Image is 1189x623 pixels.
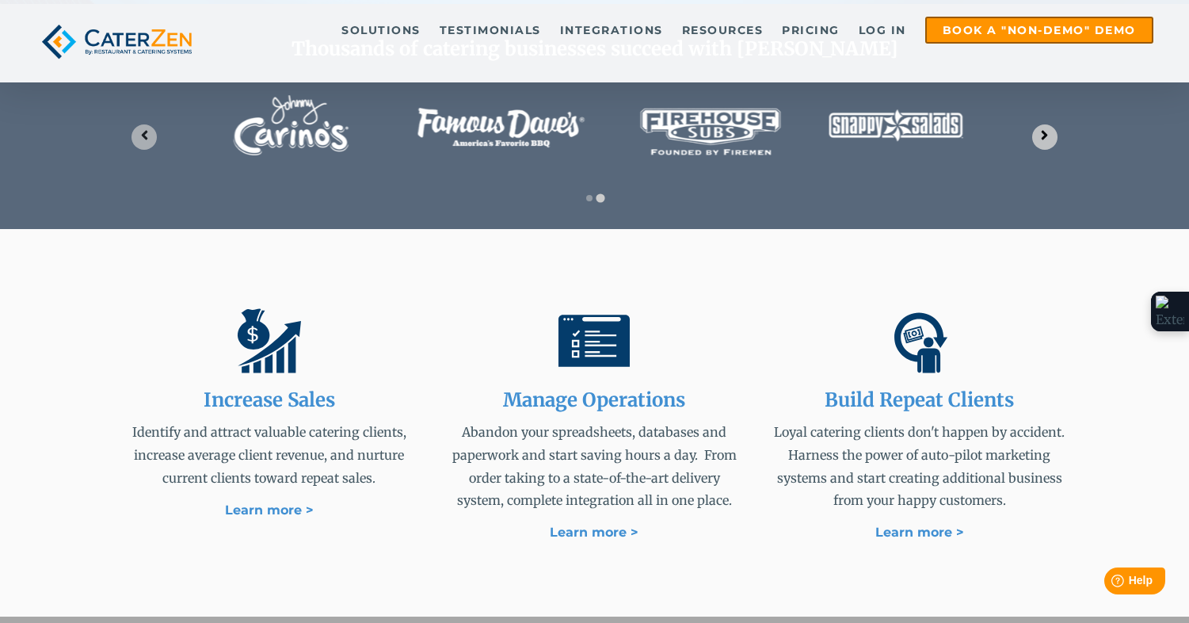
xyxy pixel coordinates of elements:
[333,18,429,42] a: Solutions
[36,17,198,67] img: caterzen
[225,503,314,518] a: Learn more >
[1032,124,1058,150] button: Go to first slide
[774,18,848,42] a: Pricing
[769,421,1070,512] p: Loyal catering clients don't happen by accident. Harness the power of auto-pilot marketing system...
[550,525,638,540] a: Learn more >
[925,17,1153,44] a: Book a "Non-Demo" Demo
[119,70,1070,204] section: Image carousel with 2 slides.
[586,195,593,201] button: Go to slide 1
[444,389,745,412] h2: Manage Operations
[851,18,914,42] a: Log in
[674,18,772,42] a: Resources
[119,421,420,489] p: Identify and attract valuable catering clients, increase average client revenue, and nurture curr...
[432,18,549,42] a: Testimonials
[1048,561,1172,606] iframe: Help widget launcher
[227,17,1153,44] div: Navigation Menu
[875,525,964,540] a: Learn more >
[214,70,974,181] img: caterzen-client-logos-2
[884,305,955,376] img: Build repeat catering clients
[234,305,305,376] img: Increase catering sales
[1156,296,1184,327] img: Extension Icon
[119,70,1070,181] div: 2 of 2
[552,18,671,42] a: Integrations
[444,421,745,512] p: Abandon your spreadsheets, databases and paperwork and start saving hours a day. From order takin...
[596,193,604,202] button: Go to slide 2
[131,124,157,150] button: Previous slide
[769,389,1070,412] h2: Build Repeat Clients
[577,190,612,204] div: Select a slide to show
[119,389,420,412] h2: Increase Sales
[558,305,630,376] img: Manage catering opertions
